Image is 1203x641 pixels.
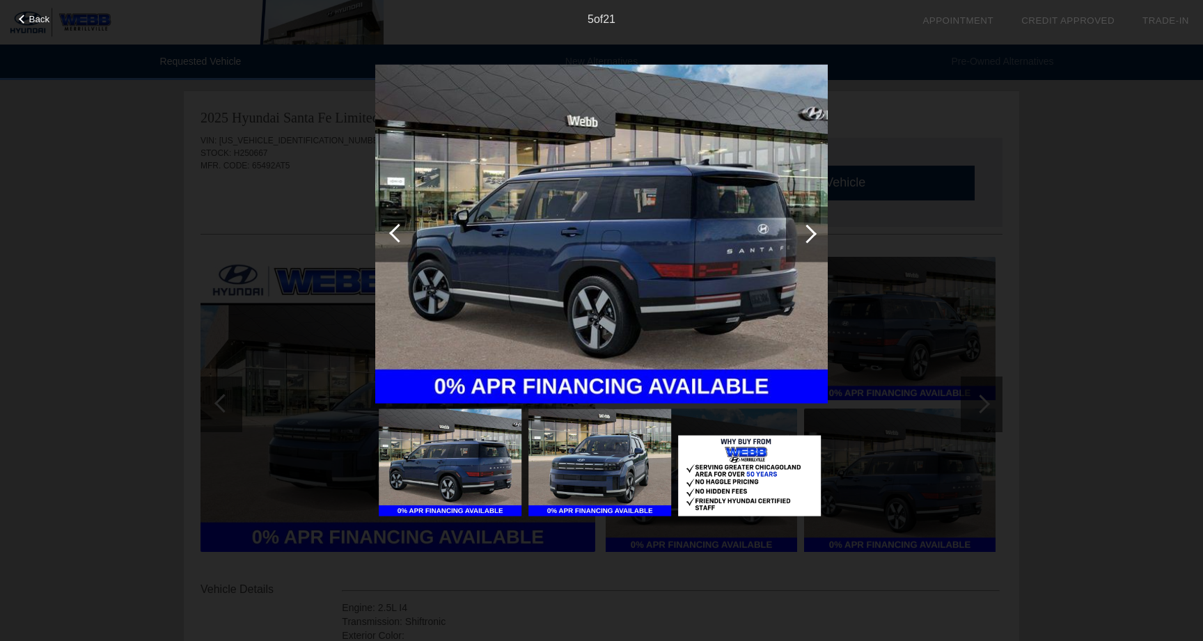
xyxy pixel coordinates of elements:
span: 5 [588,13,594,25]
a: Trade-In [1142,15,1189,26]
img: 4a561d45-8bd1-4a7f-a99b-84eb672599cd.jpg [379,409,521,516]
span: Back [29,14,50,24]
a: Credit Approved [1021,15,1115,26]
a: Appointment [922,15,993,26]
img: 789fc2eb-9ae6-40d0-a5bf-5bad7514c69f.jpg [528,409,671,516]
img: e956e337-ba75-4268-a46b-7642c89330b4.png [678,436,821,516]
img: 4a561d45-8bd1-4a7f-a99b-84eb672599cd.jpg [375,64,828,404]
span: 21 [603,13,615,25]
